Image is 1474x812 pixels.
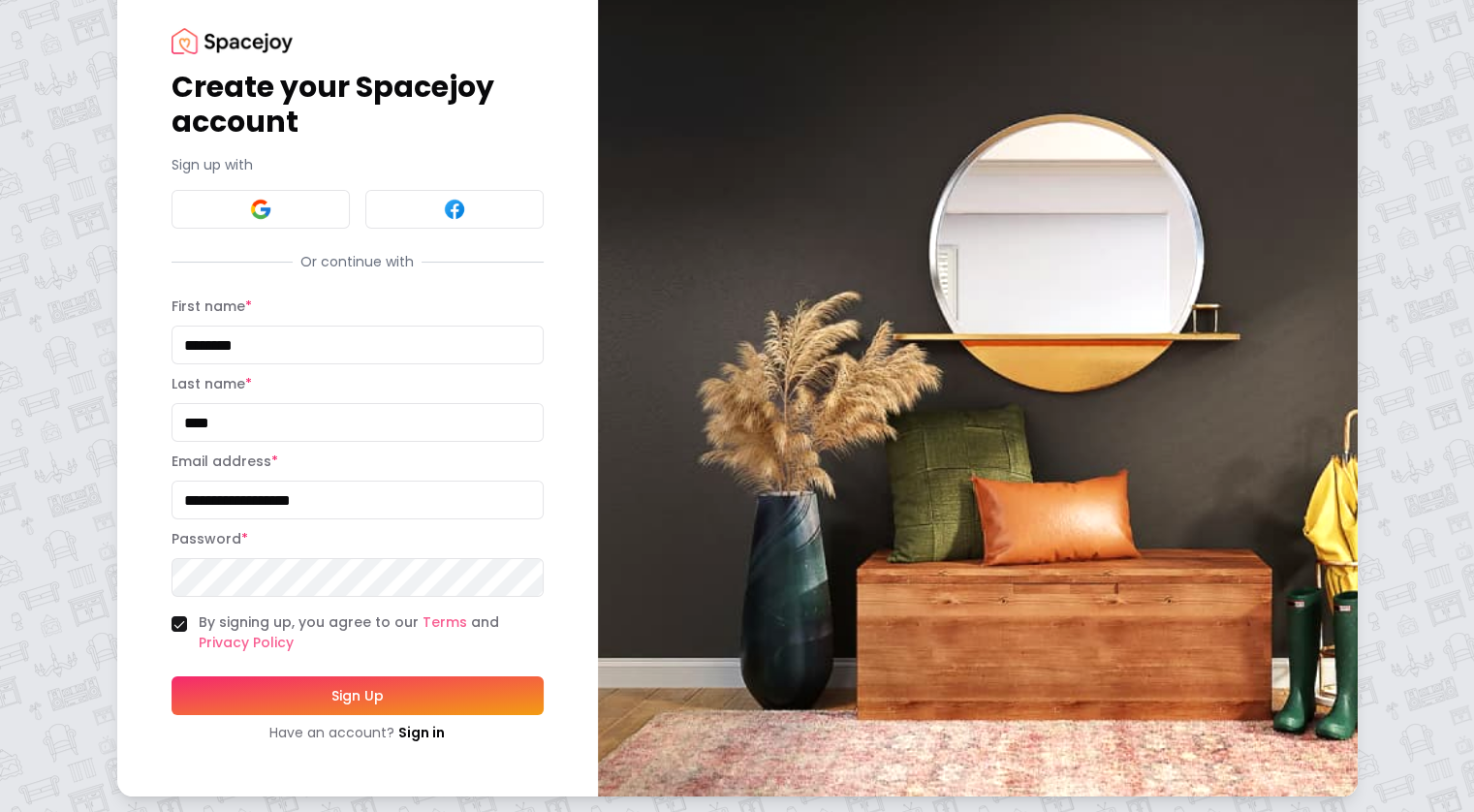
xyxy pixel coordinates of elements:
[172,676,544,715] button: Sign Up
[172,723,544,742] div: Have an account?
[249,198,272,221] img: Google signin
[398,723,445,742] a: Sign in
[172,452,278,471] label: Email address
[443,198,466,221] img: Facebook signin
[172,297,252,316] label: First name
[172,28,293,54] img: Spacejoy Logo
[199,612,544,653] label: By signing up, you agree to our and
[199,633,294,652] a: Privacy Policy
[172,155,544,174] p: Sign up with
[423,612,467,632] a: Terms
[172,529,248,548] label: Password
[172,70,544,140] h1: Create your Spacejoy account
[293,252,422,271] span: Or continue with
[172,374,252,393] label: Last name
